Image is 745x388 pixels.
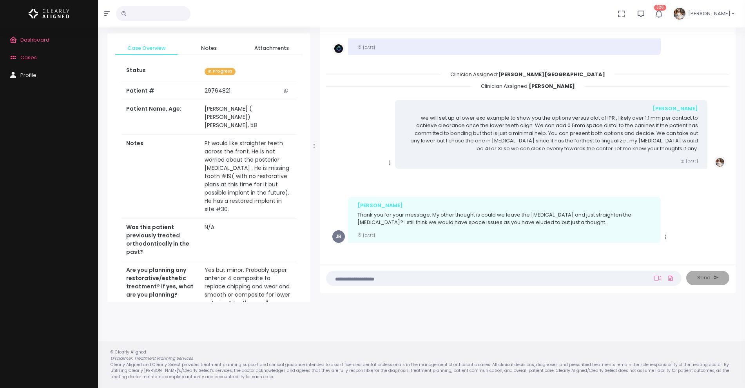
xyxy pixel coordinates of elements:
th: Are you planning any restorative/esthetic treatment? If yes, what are you planning? [121,261,200,312]
td: Pt would like straighter teeth across the front. He is not worried about the posterior [MEDICAL_D... [200,134,296,218]
span: Profile [20,71,36,79]
th: Status [121,62,200,82]
p: we will set up a lower exo example to show you the options versus alot of IPR , likely over 1.1 m... [404,114,698,153]
td: 29764821 [200,82,296,100]
th: Notes [121,134,200,218]
p: Thank you for your message. My other thought is could we leave the [MEDICAL_DATA] and just straig... [357,211,651,226]
td: [PERSON_NAME] ( [PERSON_NAME]) [PERSON_NAME], 58 [200,100,296,135]
span: Cases [20,54,37,61]
td: N/A [200,218,296,261]
span: Case Overview [121,44,171,52]
div: [PERSON_NAME] [357,202,651,209]
span: JB [332,230,345,243]
small: [DATE] [680,158,698,164]
b: [PERSON_NAME][GEOGRAPHIC_DATA] [498,71,605,78]
th: Patient # [121,82,200,100]
span: Dashboard [20,36,49,44]
span: 326 [654,5,666,11]
span: [PERSON_NAME] [688,10,730,18]
span: Notes [184,44,234,52]
small: [DATE] [357,45,375,50]
div: © Clearly Aligned Clearly Aligned and Clearly Select provides treatment planning support and clin... [103,349,740,380]
th: Was this patient previously treated orthodontically in the past? [121,218,200,261]
em: Disclaimer: Treatment Planning Services [111,355,193,361]
span: Attachments [247,44,296,52]
img: Header Avatar [672,7,687,21]
td: Yes but minor. Probably upper anterior 4 composite to replace chipping and wear and smooth or com... [200,261,296,312]
span: Clinician Assigned: [471,80,584,92]
a: Add Loom Video [653,275,663,281]
b: [PERSON_NAME] [529,82,575,90]
a: Add Files [666,271,675,285]
div: [PERSON_NAME] [404,105,698,113]
span: Clinician Assigned: [441,68,614,80]
small: [DATE] [357,233,375,238]
th: Patient Name, Age: [121,100,200,135]
img: Logo Horizontal [29,5,69,22]
div: scrollable content [326,38,729,255]
span: In Progress [205,68,236,75]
